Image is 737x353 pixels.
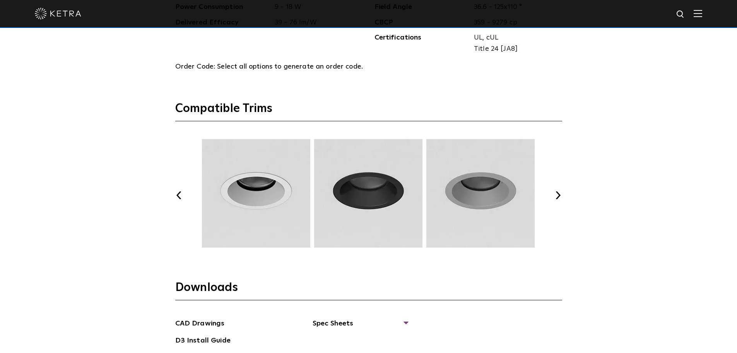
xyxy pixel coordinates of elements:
span: Spec Sheets [313,318,407,335]
span: Select all options to generate an order code. [217,63,363,70]
a: CAD Drawings [175,318,225,331]
img: Hamburger%20Nav.svg [694,10,702,17]
img: TRM005.webp [201,139,311,248]
span: Title 24 [JA8] [474,43,556,55]
span: Order Code: [175,63,215,70]
a: D3 Install Guide [175,335,231,348]
span: UL, cUL [474,32,556,43]
img: search icon [676,10,686,19]
h3: Compatible Trims [175,101,562,121]
button: Previous [175,191,183,199]
h3: Downloads [175,280,562,300]
img: TRM008.webp [425,139,536,248]
img: TRM007.webp [313,139,424,248]
span: Certifications [374,32,469,55]
button: Next [554,191,562,199]
img: ketra-logo-2019-white [35,8,81,19]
